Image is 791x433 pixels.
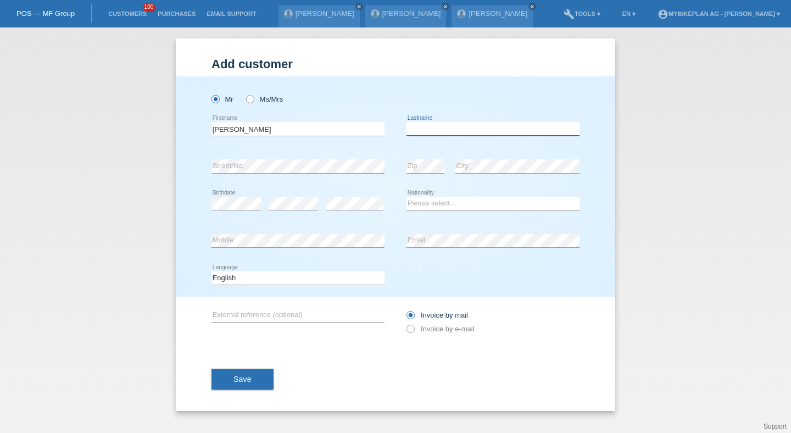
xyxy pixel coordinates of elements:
a: buildTools ▾ [558,10,606,17]
input: Mr [211,95,219,102]
a: account_circleMybikeplan AG - [PERSON_NAME] ▾ [652,10,786,17]
h1: Add customer [211,57,580,71]
span: Save [233,375,252,384]
button: Save [211,369,274,390]
i: account_circle [658,9,669,20]
a: close [528,3,536,10]
input: Invoice by mail [406,311,414,325]
a: close [442,3,449,10]
a: Email Support [201,10,261,17]
a: close [355,3,363,10]
input: Invoice by e-mail [406,325,414,338]
a: [PERSON_NAME] [469,9,527,18]
i: close [356,4,362,9]
label: Invoice by e-mail [406,325,475,333]
label: Invoice by mail [406,311,468,319]
a: EN ▾ [617,10,641,17]
a: Support [764,423,787,430]
i: close [443,4,448,9]
a: Purchases [152,10,201,17]
a: [PERSON_NAME] [296,9,354,18]
a: [PERSON_NAME] [382,9,441,18]
a: POS — MF Group [16,9,75,18]
i: close [530,4,535,9]
label: Mr [211,95,233,103]
span: 100 [143,3,156,12]
i: build [564,9,575,20]
label: Ms/Mrs [246,95,283,103]
a: Customers [103,10,152,17]
input: Ms/Mrs [246,95,253,102]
